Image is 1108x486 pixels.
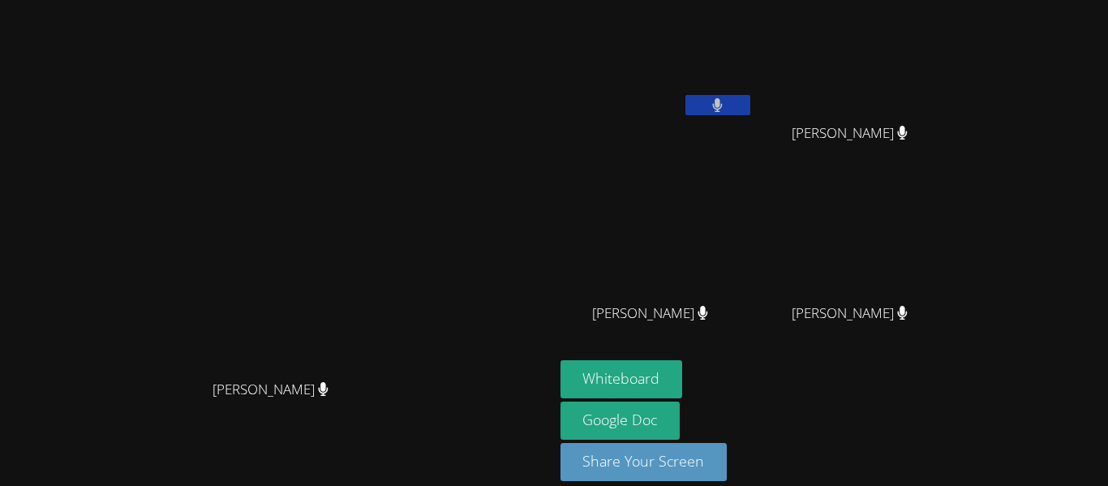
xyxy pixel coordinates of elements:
span: [PERSON_NAME] [792,122,908,145]
a: Google Doc [560,402,681,440]
button: Share Your Screen [560,443,728,481]
span: [PERSON_NAME] [592,302,708,325]
span: [PERSON_NAME] [213,378,329,402]
span: [PERSON_NAME] [792,302,908,325]
button: Whiteboard [560,360,683,398]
